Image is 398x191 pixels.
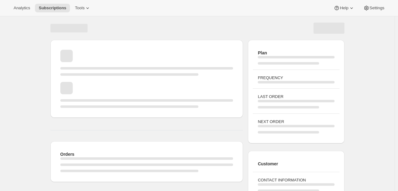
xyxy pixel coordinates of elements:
[258,161,334,167] h2: Customer
[10,4,34,12] button: Analytics
[370,6,384,11] span: Settings
[258,177,334,183] h3: CONTACT INFORMATION
[14,6,30,11] span: Analytics
[75,6,84,11] span: Tools
[35,4,70,12] button: Subscriptions
[258,94,334,100] h3: LAST ORDER
[258,50,334,56] h2: Plan
[360,4,388,12] button: Settings
[60,151,233,157] h2: Orders
[258,75,334,81] h3: FREQUENCY
[39,6,66,11] span: Subscriptions
[258,119,334,125] h3: NEXT ORDER
[330,4,358,12] button: Help
[340,6,348,11] span: Help
[71,4,94,12] button: Tools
